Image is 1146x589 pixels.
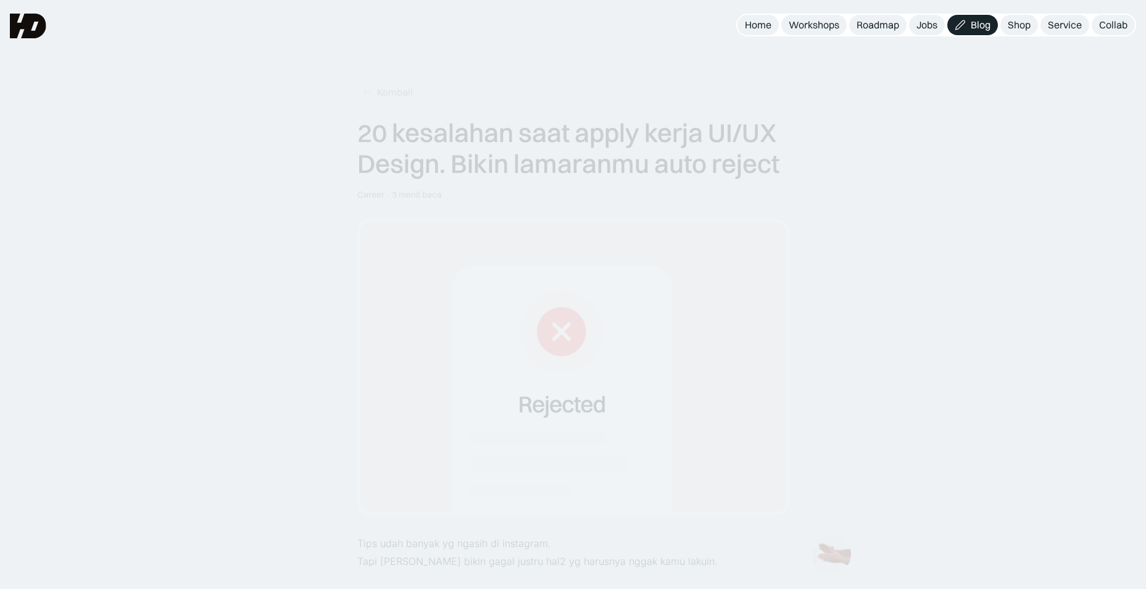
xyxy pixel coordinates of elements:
[357,570,789,588] p: ‍
[745,19,771,31] div: Home
[357,535,789,553] p: Tips udah banyak yg ngasih di instagram.
[947,15,998,35] a: Blog
[789,19,839,31] div: Workshops
[916,19,937,31] div: Jobs
[857,19,899,31] div: Roadmap
[377,86,413,99] div: Kembali
[781,15,847,35] a: Workshops
[357,553,789,570] p: Tapi [PERSON_NAME] bikin gagal justru hal2 yg harusnya nggak kamu lakuin.
[971,19,990,31] div: Blog
[1040,15,1089,35] a: Service
[357,117,789,180] div: 20 kesalahan saat apply kerja UI/UX Design. Bikin lamaranmu auto reject
[1099,19,1127,31] div: Collab
[737,15,779,35] a: Home
[1048,19,1082,31] div: Service
[357,82,418,102] a: Kembali
[357,190,384,200] div: Career
[392,190,442,200] div: 3 menit baca
[1000,15,1038,35] a: Shop
[1092,15,1135,35] a: Collab
[909,15,945,35] a: Jobs
[1008,19,1031,31] div: Shop
[386,190,391,200] div: ·
[849,15,907,35] a: Roadmap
